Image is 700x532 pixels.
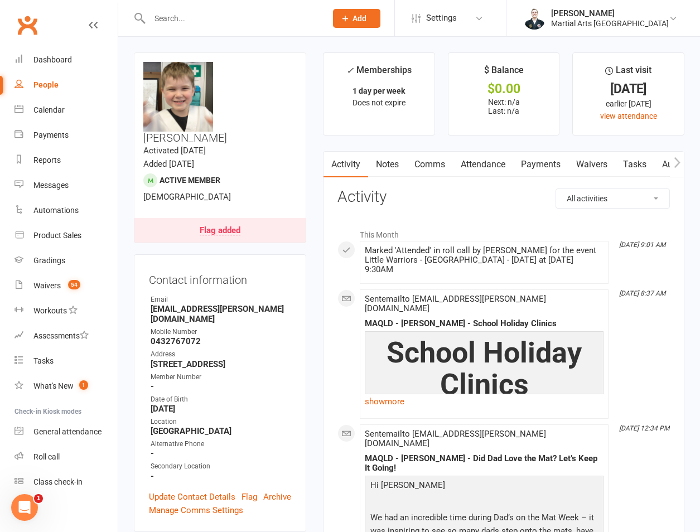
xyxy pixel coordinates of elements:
[143,62,213,132] img: image1723854935.png
[600,112,657,120] a: view attendance
[160,176,220,185] span: Active member
[143,62,297,144] h3: [PERSON_NAME]
[33,477,83,486] div: Class check-in
[15,123,118,148] a: Payments
[33,356,54,365] div: Tasks
[33,105,65,114] div: Calendar
[15,198,118,223] a: Automations
[568,152,615,177] a: Waivers
[33,231,81,240] div: Product Sales
[151,394,291,405] div: Date of Birth
[15,298,118,323] a: Workouts
[346,63,412,84] div: Memberships
[551,8,669,18] div: [PERSON_NAME]
[151,461,291,472] div: Secondary Location
[15,323,118,349] a: Assessments
[33,256,65,265] div: Gradings
[33,156,61,165] div: Reports
[368,478,601,495] p: Hi [PERSON_NAME]
[551,18,669,28] div: Martial Arts [GEOGRAPHIC_DATA]
[242,490,257,504] a: Flag
[33,55,72,64] div: Dashboard
[365,319,604,328] div: MAQLD - [PERSON_NAME] - School Holiday Clinics
[151,439,291,449] div: Alternative Phone
[15,273,118,298] a: Waivers 54
[619,241,665,249] i: [DATE] 9:01 AM
[146,11,318,26] input: Search...
[79,380,88,390] span: 1
[365,429,546,448] span: Sent email to [EMAIL_ADDRESS][PERSON_NAME][DOMAIN_NAME]
[15,47,118,72] a: Dashboard
[458,83,549,95] div: $0.00
[324,152,368,177] a: Activity
[426,6,457,31] span: Settings
[151,417,291,427] div: Location
[619,289,665,297] i: [DATE] 8:37 AM
[368,152,407,177] a: Notes
[149,490,235,504] a: Update Contact Details
[33,281,61,290] div: Waivers
[15,98,118,123] a: Calendar
[15,349,118,374] a: Tasks
[33,181,69,190] div: Messages
[15,72,118,98] a: People
[15,173,118,198] a: Messages
[605,63,651,83] div: Last visit
[151,381,291,391] strong: -
[34,494,43,503] span: 1
[353,98,405,107] span: Does not expire
[407,152,453,177] a: Comms
[453,152,513,177] a: Attendance
[68,280,80,289] span: 54
[523,7,545,30] img: thumb_image1644660699.png
[15,248,118,273] a: Gradings
[365,294,546,313] span: Sent email to [EMAIL_ADDRESS][PERSON_NAME][DOMAIN_NAME]
[353,86,405,95] strong: 1 day per week
[484,63,524,83] div: $ Balance
[619,424,669,432] i: [DATE] 12:34 PM
[15,444,118,470] a: Roll call
[33,80,59,89] div: People
[151,304,291,324] strong: [EMAIL_ADDRESS][PERSON_NAME][DOMAIN_NAME]
[583,98,674,110] div: earlier [DATE]
[13,11,41,39] a: Clubworx
[33,427,102,436] div: General attendance
[33,206,79,215] div: Automations
[149,504,243,517] a: Manage Comms Settings
[365,246,604,274] div: Marked 'Attended' in roll call by [PERSON_NAME] for the event Little Warriors - [GEOGRAPHIC_DATA]...
[151,327,291,337] div: Mobile Number
[11,494,38,521] iframe: Intercom live chat
[353,14,366,23] span: Add
[33,381,74,390] div: What's New
[263,490,291,504] a: Archive
[615,152,654,177] a: Tasks
[15,374,118,399] a: What's New1
[365,454,604,473] div: MAQLD - [PERSON_NAME] - Did Dad Love the Mat? Let’s Keep It Going!
[149,269,291,286] h3: Contact information
[346,65,354,76] i: ✓
[151,426,291,436] strong: [GEOGRAPHIC_DATA]
[33,306,67,315] div: Workouts
[387,336,582,402] span: School Holiday Clinics
[15,470,118,495] a: Class kiosk mode
[337,188,670,206] h3: Activity
[143,192,231,202] span: [DEMOGRAPHIC_DATA]
[15,223,118,248] a: Product Sales
[151,471,291,481] strong: -
[337,223,670,241] li: This Month
[583,83,674,95] div: [DATE]
[151,404,291,414] strong: [DATE]
[33,130,69,139] div: Payments
[151,349,291,360] div: Address
[151,372,291,383] div: Member Number
[15,419,118,444] a: General attendance kiosk mode
[15,148,118,173] a: Reports
[151,294,291,305] div: Email
[458,98,549,115] p: Next: n/a Last: n/a
[513,152,568,177] a: Payments
[200,226,240,235] div: Flag added
[151,336,291,346] strong: 0432767072
[143,159,194,169] time: Added [DATE]
[143,146,206,156] time: Activated [DATE]
[333,9,380,28] button: Add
